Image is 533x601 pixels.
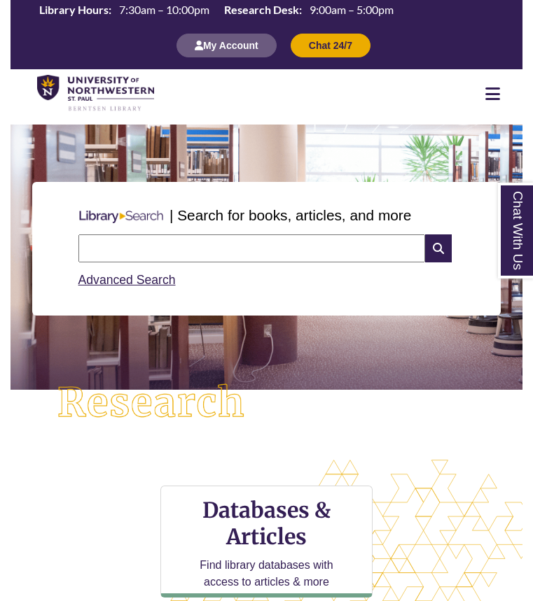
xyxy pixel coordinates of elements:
th: Library Hours: [34,2,113,17]
span: 9:00am – 5:00pm [310,3,394,16]
a: Databases & Articles Find library databases with access to articles & more [160,486,373,598]
table: Hours Today [34,2,399,17]
a: Chat 24/7 [291,39,371,51]
i: Search [425,234,452,262]
p: Find library databases with access to articles & more [191,557,342,591]
th: Research Desk: [219,2,304,17]
a: My Account [176,39,277,51]
p: | Search for books, articles, and more [169,204,411,226]
span: 7:30am – 10:00pm [119,3,209,16]
a: Advanced Search [78,273,176,287]
button: My Account [176,34,277,57]
img: Research [36,363,267,443]
h3: Databases & Articles [172,497,361,550]
img: Libary Search [73,205,169,229]
button: Chat 24/7 [291,34,371,57]
a: Hours Today [34,2,399,19]
img: UNWSP Library Logo [37,75,154,112]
